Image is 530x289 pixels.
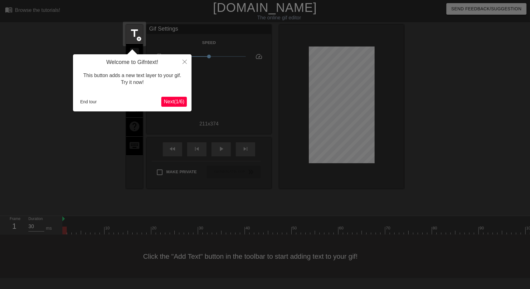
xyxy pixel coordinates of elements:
[78,66,187,92] div: This button adds a new text layer to your gif. Try it now!
[78,59,187,66] h4: Welcome to Gifntext!
[178,54,192,69] button: Close
[78,97,99,106] button: End tour
[164,99,184,104] span: Next ( 1 / 6 )
[161,97,187,107] button: Next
